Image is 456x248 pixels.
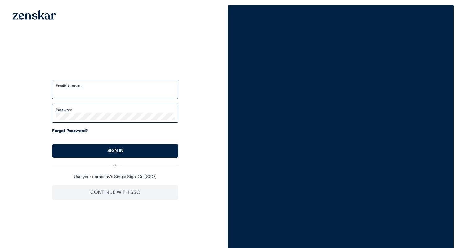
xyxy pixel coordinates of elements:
button: CONTINUE WITH SSO [52,185,178,200]
img: 1OGAJ2xQqyY4LXKgY66KYq0eOWRCkrZdAb3gUhuVAqdWPZE9SRJmCz+oDMSn4zDLXe31Ii730ItAGKgCKgCCgCikA4Av8PJUP... [12,10,56,20]
div: or [52,158,178,169]
a: Forgot Password? [52,128,88,134]
p: SIGN IN [107,148,123,154]
label: Email/Username [56,83,175,88]
button: SIGN IN [52,144,178,158]
p: Use your company's Single Sign-On (SSO) [52,174,178,180]
label: Password [56,108,175,113]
